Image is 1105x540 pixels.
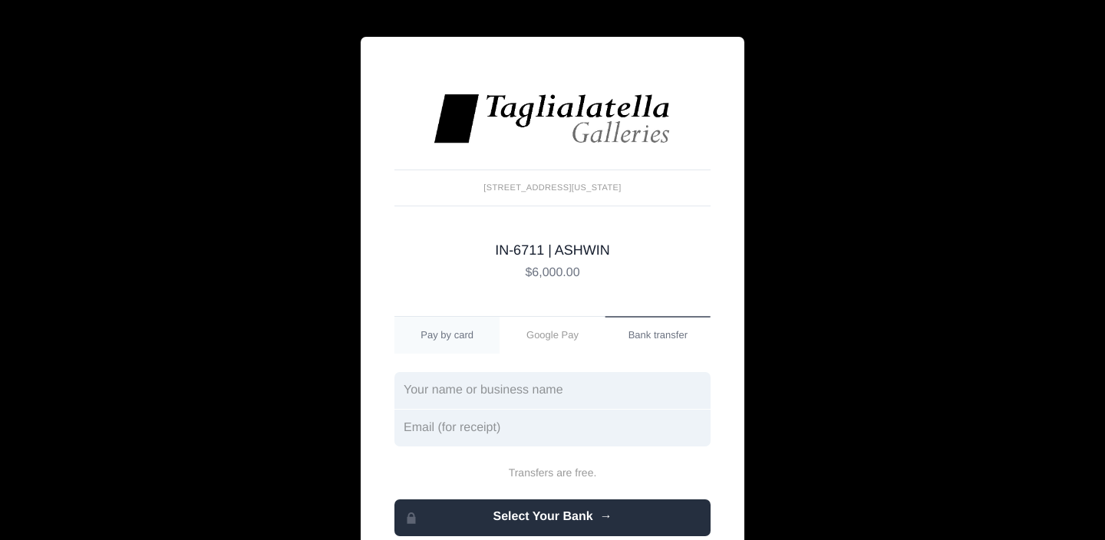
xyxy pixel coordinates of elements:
small: Transfers are free. [394,465,711,481]
a: Pay by card [394,317,500,354]
input: Your name or business name [394,372,711,409]
a: Google Pay [500,317,605,354]
input: Email (for receipt) [394,410,711,446]
p: $6,000.00 [394,264,711,282]
img: images%2Flogos%2FNHEjR4F79tOipA5cvDi8LzgAg5H3-logo.jpg [432,92,673,145]
p: IN-6711 | ASHWIN [394,240,711,261]
small: [STREET_ADDRESS][US_STATE] [394,170,711,206]
a: Select Your Bank [394,499,711,536]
